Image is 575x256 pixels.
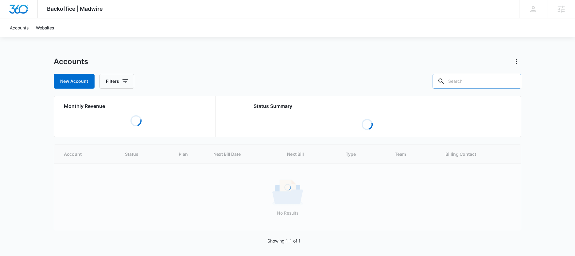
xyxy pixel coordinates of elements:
input: Search [433,74,521,89]
button: Actions [511,57,521,67]
button: Filters [99,74,134,89]
span: Backoffice | Madwire [47,6,103,12]
a: New Account [54,74,95,89]
h1: Accounts [54,57,88,66]
h2: Status Summary [254,102,480,110]
a: Accounts [6,18,32,37]
h2: Monthly Revenue [64,102,208,110]
p: Showing 1-1 of 1 [267,238,301,244]
a: Websites [32,18,58,37]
